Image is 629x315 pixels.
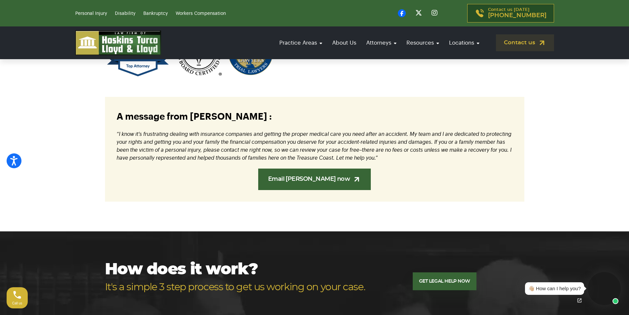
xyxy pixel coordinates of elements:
img: logo [75,30,161,55]
a: Attorneys [363,33,400,52]
a: Disability [115,11,135,16]
h2: How does it work? [105,261,365,296]
span: It's a simple 3 step process to get us working on your case. [105,279,365,296]
span: Call us [12,301,22,305]
div: 👋🏼 How can I help you? [528,285,581,293]
a: Practice Areas [276,33,326,52]
h5: A message from [PERSON_NAME] : [117,112,513,122]
a: GET LEGAL HELP NOW [413,272,476,290]
p: Contact us [DATE] [488,8,546,19]
img: arrow-up-right-light.svg [353,175,361,183]
span: [PHONE_NUMBER] [488,12,546,19]
a: Bankruptcy [143,11,168,16]
a: Open chat [573,294,586,307]
a: Contact us [DATE][PHONE_NUMBER] [467,4,554,22]
a: Workers Compensation [176,11,226,16]
a: Personal Injury [75,11,107,16]
a: Email [PERSON_NAME] now [258,169,371,190]
p: “I know it’s frustrating dealing with insurance companies and getting the proper medical care you... [117,130,513,162]
a: About Us [329,33,360,52]
a: Locations [446,33,483,52]
a: Contact us [496,34,554,51]
a: Resources [403,33,442,52]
